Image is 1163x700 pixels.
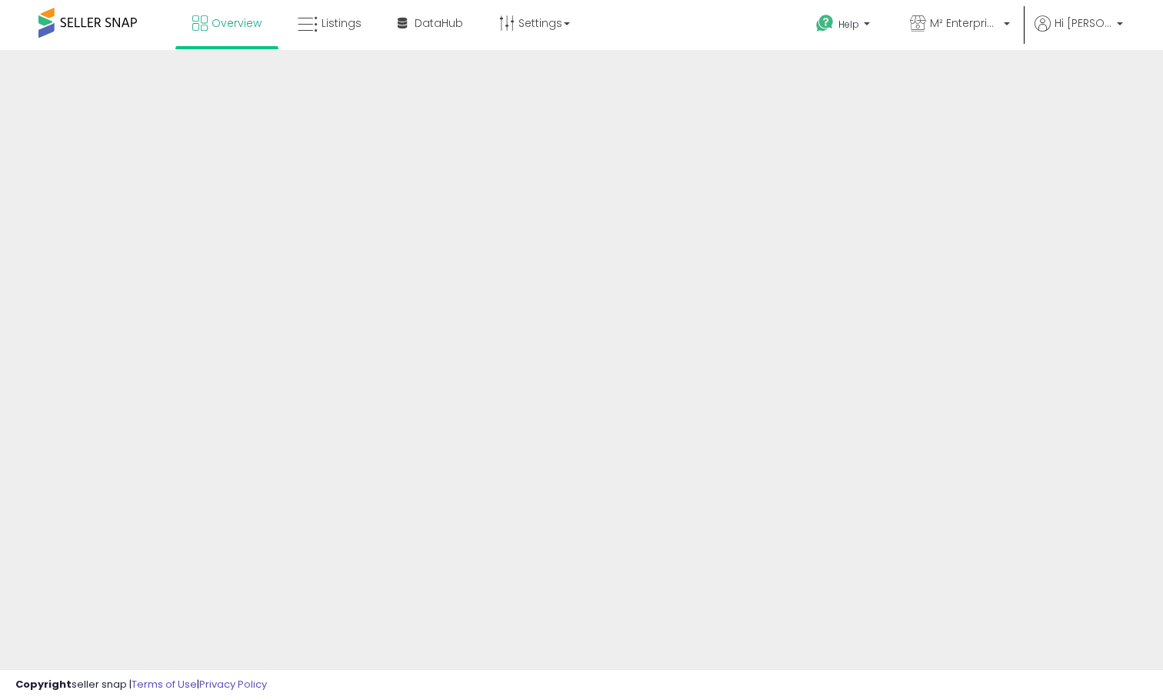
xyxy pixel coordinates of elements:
strong: Copyright [15,677,72,692]
a: Privacy Policy [199,677,267,692]
div: seller snap | | [15,678,267,692]
span: Help [838,18,859,31]
a: Terms of Use [132,677,197,692]
span: Overview [212,15,262,31]
span: Hi [PERSON_NAME] [1055,15,1112,31]
i: Get Help [815,14,835,33]
span: M² Enterprises [930,15,999,31]
span: DataHub [415,15,463,31]
span: Listings [322,15,362,31]
a: Help [804,2,885,50]
a: Hi [PERSON_NAME] [1035,15,1123,50]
